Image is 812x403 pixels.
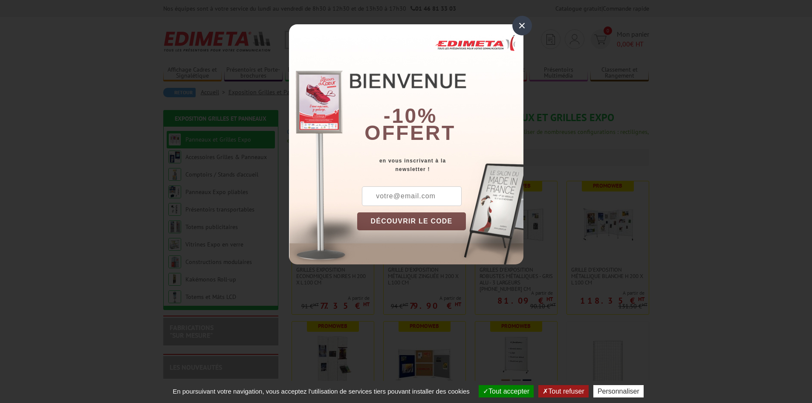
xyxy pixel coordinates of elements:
[384,104,437,127] b: -10%
[357,157,523,174] div: en vous inscrivant à la newsletter !
[479,385,534,397] button: Tout accepter
[362,186,462,206] input: votre@email.com
[512,16,532,35] div: ×
[357,212,466,230] button: DÉCOUVRIR LE CODE
[538,385,588,397] button: Tout refuser
[168,388,474,395] span: En poursuivant votre navigation, vous acceptez l'utilisation de services tiers pouvant installer ...
[593,385,644,397] button: Personnaliser (fenêtre modale)
[364,122,456,144] font: offert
